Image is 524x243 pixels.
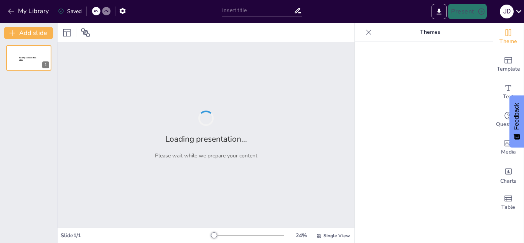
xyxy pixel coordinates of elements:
span: Questions [496,120,521,129]
span: Sendsteps presentation editor [19,57,36,61]
h2: Loading presentation... [165,134,247,144]
button: Export to PowerPoint [432,4,447,19]
span: Media [501,148,516,156]
span: Single View [323,233,350,239]
button: Add slide [4,27,53,39]
span: Position [81,28,90,37]
div: Add a table [493,189,524,217]
div: Add charts and graphs [493,161,524,189]
div: Change the overall theme [493,23,524,51]
div: Add text boxes [493,78,524,106]
div: 1 [6,45,51,71]
span: Table [501,203,515,212]
div: j d [500,5,514,18]
span: Theme [499,37,517,46]
button: j d [500,4,514,19]
div: Get real-time input from your audience [493,106,524,134]
p: Themes [375,23,485,41]
div: Add ready made slides [493,51,524,78]
div: Slide 1 / 1 [61,232,211,239]
div: Saved [58,8,82,15]
div: Add images, graphics, shapes or video [493,134,524,161]
div: 24 % [292,232,310,239]
span: Feedback [513,103,520,130]
button: Feedback - Show survey [509,95,524,147]
button: Present [448,4,486,19]
div: Layout [61,26,73,39]
input: Insert title [222,5,294,16]
span: Template [497,65,520,73]
span: Text [503,93,514,101]
span: Charts [500,177,516,185]
div: 1 [42,61,49,68]
p: Please wait while we prepare your content [155,152,257,159]
button: My Library [6,5,52,17]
